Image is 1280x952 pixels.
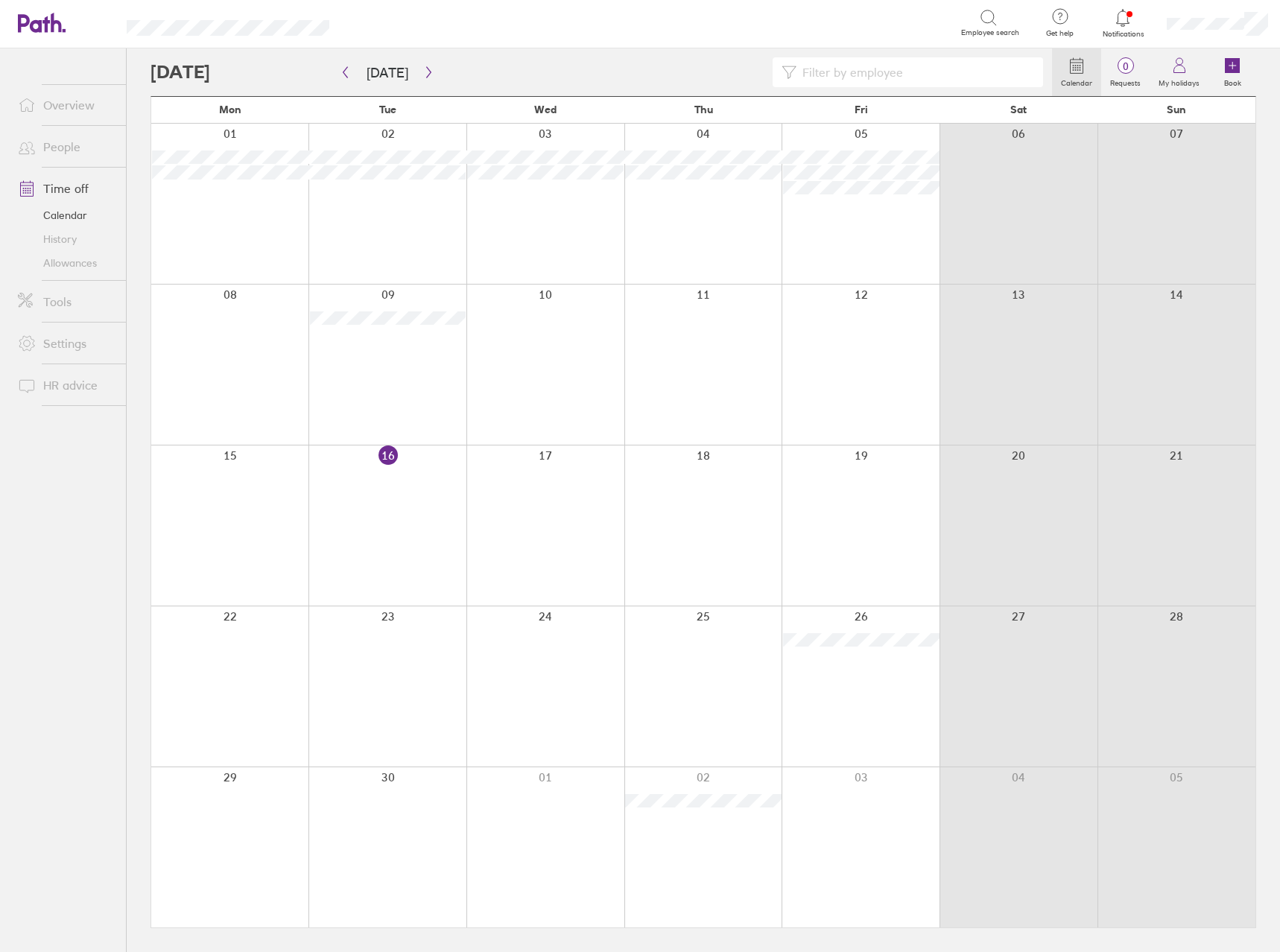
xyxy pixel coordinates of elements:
[6,227,126,251] a: History
[1167,104,1186,115] span: Sun
[6,203,126,227] a: Calendar
[1101,60,1150,72] span: 0
[6,370,126,400] a: HR advice
[1010,104,1027,115] span: Sat
[694,104,713,115] span: Thu
[1150,74,1208,88] label: My holidays
[961,28,1019,37] span: Employee search
[1101,48,1150,96] a: 0Requests
[6,174,126,203] a: Time off
[370,16,408,29] div: Search
[1101,74,1150,88] label: Requests
[534,104,557,115] span: Wed
[6,251,126,275] a: Allowances
[1052,48,1101,96] a: Calendar
[796,58,1034,86] input: Filter by employee
[1099,7,1147,39] a: Notifications
[379,104,396,115] span: Tue
[6,132,126,162] a: People
[219,104,241,115] span: Mon
[355,60,420,85] button: [DATE]
[6,90,126,120] a: Overview
[6,287,126,317] a: Tools
[1052,74,1101,88] label: Calendar
[1099,30,1147,39] span: Notifications
[6,329,126,358] a: Settings
[1208,48,1256,96] a: Book
[1036,29,1084,38] span: Get help
[1150,48,1208,96] a: My holidays
[855,104,868,115] span: Fri
[1215,74,1250,88] label: Book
